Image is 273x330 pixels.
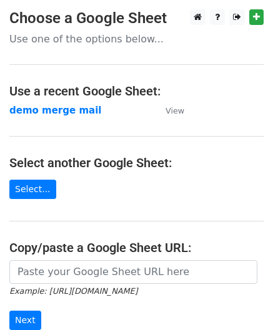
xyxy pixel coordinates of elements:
h4: Use a recent Google Sheet: [9,84,264,99]
h3: Choose a Google Sheet [9,9,264,27]
small: Example: [URL][DOMAIN_NAME] [9,286,137,296]
input: Paste your Google Sheet URL here [9,260,257,284]
a: View [153,105,184,116]
h4: Select another Google Sheet: [9,155,264,170]
a: demo merge mail [9,105,101,116]
a: Select... [9,180,56,199]
h4: Copy/paste a Google Sheet URL: [9,240,264,255]
p: Use one of the options below... [9,32,264,46]
input: Next [9,311,41,330]
small: View [166,106,184,115]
